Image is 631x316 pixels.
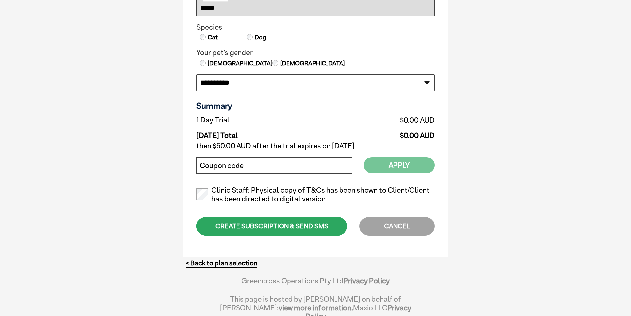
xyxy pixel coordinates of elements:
[326,114,435,126] td: $0.00 AUD
[196,114,326,126] td: 1 Day Trial
[196,101,435,111] h3: Summary
[359,217,435,236] div: CANCEL
[200,161,244,170] label: Coupon code
[196,188,208,200] input: Clinic Staff: Physical copy of T&Cs has been shown to Client/Client has been directed to digital ...
[196,48,435,57] legend: Your pet's gender
[196,217,347,236] div: CREATE SUBSCRIPTION & SEND SMS
[196,140,435,152] td: then $50.00 AUD after the trial expires on [DATE]
[220,276,411,291] div: Greencross Operations Pty Ltd
[196,126,326,140] td: [DATE] Total
[196,23,435,32] legend: Species
[364,157,435,173] button: Apply
[186,259,257,267] a: < Back to plan selection
[326,126,435,140] td: $0.00 AUD
[343,276,390,285] a: Privacy Policy
[279,303,353,312] a: view more information.
[196,186,435,203] label: Clinic Staff: Physical copy of T&Cs has been shown to Client/Client has been directed to digital ...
